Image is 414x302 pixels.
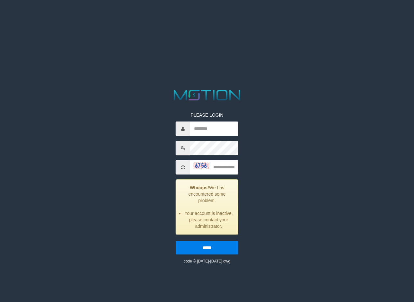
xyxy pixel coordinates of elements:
li: Your account is inactive, please contact your administrator. [184,210,233,230]
p: PLEASE LOGIN [176,112,238,119]
div: We has encountered some problem. [176,180,238,235]
small: code © [DATE]-[DATE] dwg [184,259,230,264]
img: MOTION_logo.png [171,88,243,102]
img: captcha [193,162,209,169]
strong: Whoops! [190,185,209,191]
